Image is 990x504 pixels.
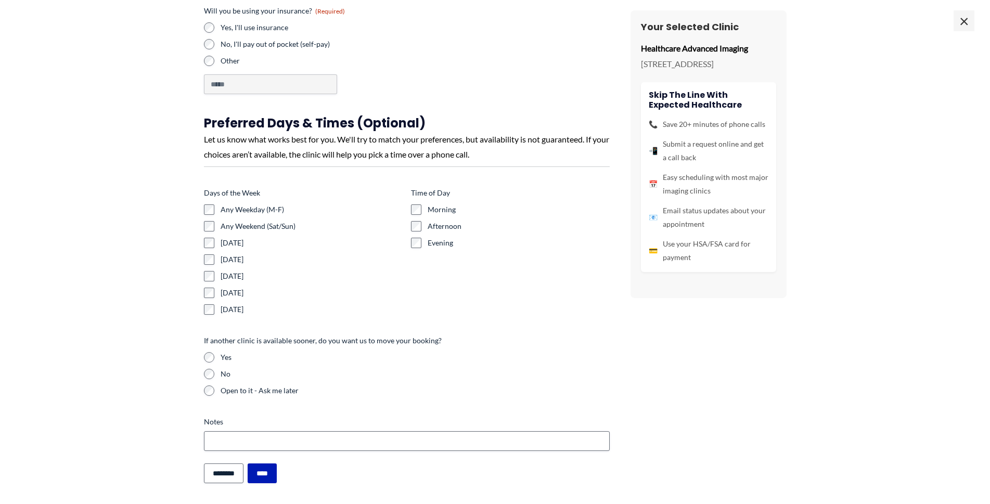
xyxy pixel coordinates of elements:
label: Any Weekday (M-F) [221,204,403,215]
legend: Will you be using your insurance? [204,6,345,16]
label: No, I'll pay out of pocket (self-pay) [221,39,403,49]
label: [DATE] [221,288,403,298]
label: [DATE] [221,254,403,265]
label: [DATE] [221,238,403,248]
label: Any Weekend (Sat/Sun) [221,221,403,231]
label: Yes [221,352,610,363]
h3: Preferred Days & Times (Optional) [204,115,610,131]
span: (Required) [315,7,345,15]
span: 📅 [649,177,658,191]
li: Use your HSA/FSA card for payment [649,237,768,264]
li: Email status updates about your appointment [649,204,768,231]
p: [STREET_ADDRESS] [641,56,776,72]
label: Other [221,56,403,66]
label: [DATE] [221,271,403,281]
p: Healthcare Advanced Imaging [641,41,776,56]
li: Submit a request online and get a call back [649,137,768,164]
label: No [221,369,610,379]
legend: If another clinic is available sooner, do you want us to move your booking? [204,335,442,346]
span: 📲 [649,144,658,158]
li: Easy scheduling with most major imaging clinics [649,171,768,198]
label: Afternoon [428,221,610,231]
h3: Your Selected Clinic [641,21,776,33]
h4: Skip the line with Expected Healthcare [649,90,768,110]
label: Morning [428,204,610,215]
label: Notes [204,417,610,427]
label: Open to it - Ask me later [221,385,610,396]
legend: Time of Day [411,188,450,198]
span: 💳 [649,244,658,257]
input: Other Choice, please specify [204,74,337,94]
label: [DATE] [221,304,403,315]
div: Let us know what works best for you. We'll try to match your preferences, but availability is not... [204,132,610,162]
span: × [954,10,974,31]
span: 📧 [649,211,658,224]
label: Yes, I'll use insurance [221,22,403,33]
label: Evening [428,238,610,248]
span: 📞 [649,118,658,131]
legend: Days of the Week [204,188,260,198]
li: Save 20+ minutes of phone calls [649,118,768,131]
